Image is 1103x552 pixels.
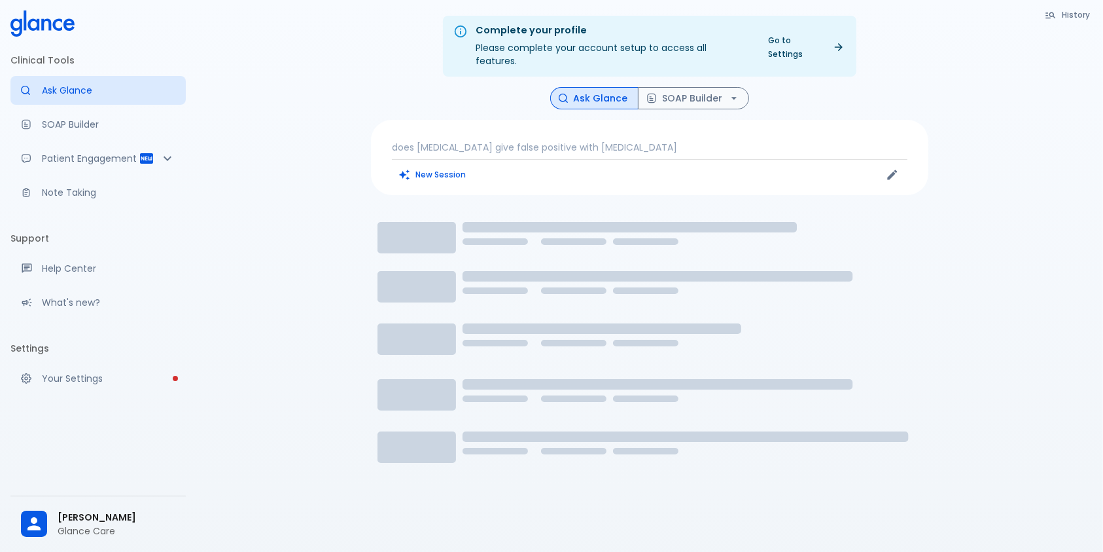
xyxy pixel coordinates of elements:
[42,186,175,199] p: Note Taking
[10,254,186,283] a: Get help from our support team
[550,87,639,110] button: Ask Glance
[10,45,186,76] li: Clinical Tools
[10,364,186,393] a: Please complete account setup
[392,165,474,184] button: Clears all inputs and results.
[42,84,175,97] p: Ask Glance
[476,24,750,38] div: Complete your profile
[10,76,186,105] a: Moramiz: Find ICD10AM codes instantly
[638,87,749,110] button: SOAP Builder
[42,152,139,165] p: Patient Engagement
[10,288,186,317] div: Recent updates and feature releases
[10,223,186,254] li: Support
[760,31,851,64] a: Go to Settings
[883,165,902,185] button: Edit
[10,178,186,207] a: Advanced note-taking
[1038,5,1098,24] button: History
[42,372,175,385] p: Your Settings
[10,144,186,173] div: Patient Reports & Referrals
[58,524,175,538] p: Glance Care
[58,511,175,524] span: [PERSON_NAME]
[42,118,175,131] p: SOAP Builder
[392,141,907,154] p: does [MEDICAL_DATA] give false positive with [MEDICAL_DATA]
[10,333,186,364] li: Settings
[10,110,186,139] a: Docugen: Compose a clinical documentation in seconds
[476,20,750,73] div: Please complete your account setup to access all features.
[42,262,175,275] p: Help Center
[42,296,175,309] p: What's new?
[10,502,186,547] div: [PERSON_NAME]Glance Care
